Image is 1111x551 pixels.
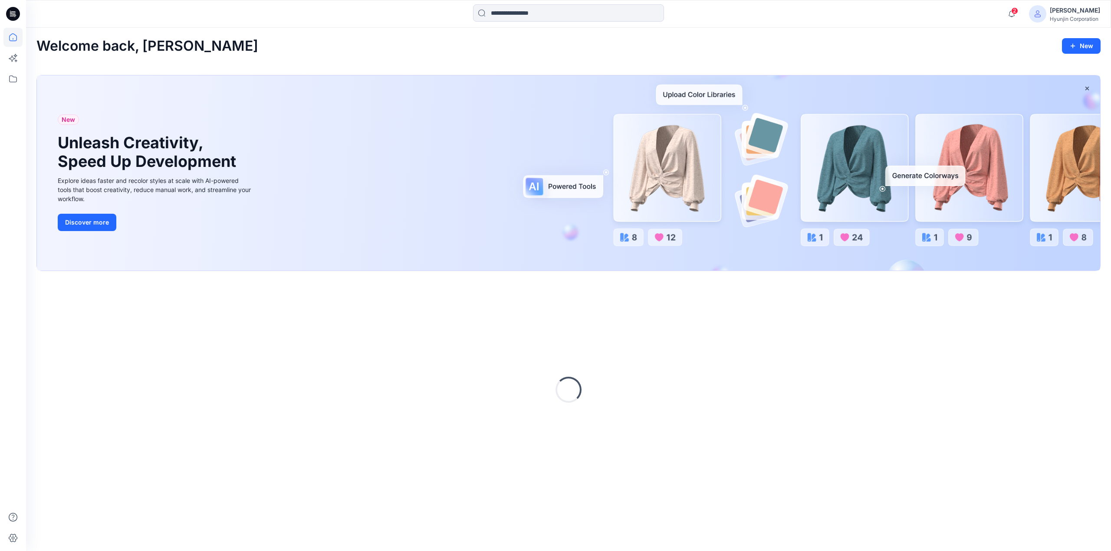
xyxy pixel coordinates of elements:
span: 2 [1011,7,1018,14]
span: New [62,114,75,125]
svg: avatar [1034,10,1041,17]
div: Hyunjin Corporation [1050,16,1100,22]
div: Explore ideas faster and recolor styles at scale with AI-powered tools that boost creativity, red... [58,176,253,203]
button: Discover more [58,214,116,231]
h1: Unleash Creativity, Speed Up Development [58,134,240,171]
button: New [1062,38,1101,54]
div: [PERSON_NAME] [1050,5,1100,16]
a: Discover more [58,214,253,231]
h2: Welcome back, [PERSON_NAME] [36,38,258,54]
